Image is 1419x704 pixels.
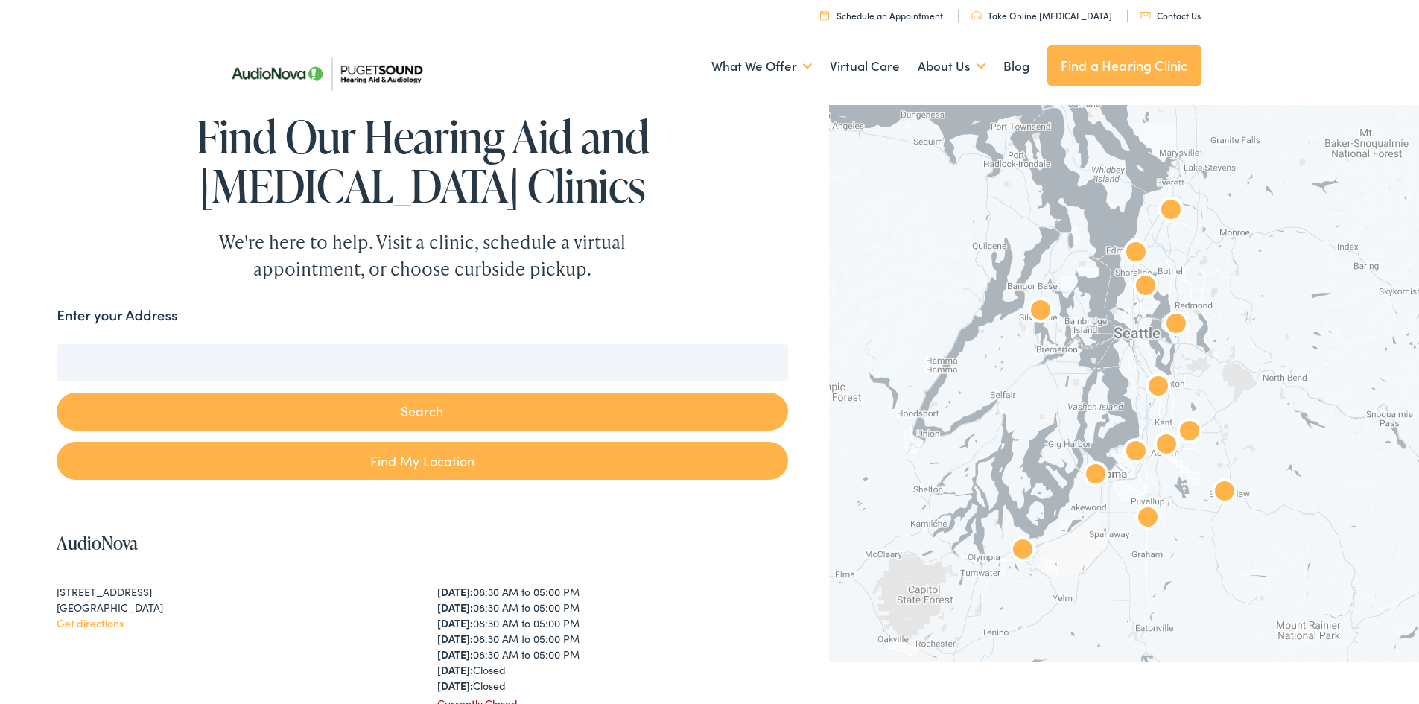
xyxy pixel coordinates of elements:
img: utility icon [820,10,829,20]
input: Enter your address or zip code [57,344,787,381]
a: Virtual Care [830,39,900,94]
h1: Find Our Hearing Aid and [MEDICAL_DATA] Clinics [57,112,787,210]
div: AudioNova [1152,302,1200,349]
a: Contact Us [1140,9,1201,22]
div: AudioNova [1201,469,1248,517]
a: About Us [918,39,985,94]
strong: [DATE]: [437,631,473,646]
div: AudioNova [1124,495,1172,543]
a: Find My Location [57,442,787,480]
a: Get directions [57,615,124,630]
img: utility icon [971,11,982,20]
div: AudioNova [1143,422,1190,470]
a: Schedule an Appointment [820,9,943,22]
div: [STREET_ADDRESS] [57,584,407,600]
img: utility icon [1140,12,1151,19]
div: AudioNova [1166,409,1213,457]
div: We're here to help. Visit a clinic, schedule a virtual appointment, or choose curbside pickup. [184,229,661,282]
div: AudioNova [1112,429,1160,477]
a: Blog [1003,39,1029,94]
div: AudioNova [1134,364,1182,412]
strong: [DATE]: [437,600,473,615]
div: AudioNova [1112,230,1160,278]
div: AudioNova [1072,452,1120,500]
strong: [DATE]: [437,678,473,693]
div: [GEOGRAPHIC_DATA] [57,600,407,615]
a: Take Online [MEDICAL_DATA] [971,9,1112,22]
a: AudioNova [57,530,138,555]
button: Search [57,393,787,431]
div: Puget Sound Hearing Aid &#038; Audiology by AudioNova [1147,188,1195,235]
div: 08:30 AM to 05:00 PM 08:30 AM to 05:00 PM 08:30 AM to 05:00 PM 08:30 AM to 05:00 PM 08:30 AM to 0... [437,584,788,694]
label: Enter your Address [57,305,177,326]
strong: [DATE]: [437,615,473,630]
div: AudioNova [1122,264,1169,311]
strong: [DATE]: [437,584,473,599]
a: Find a Hearing Clinic [1047,45,1201,86]
div: AudioNova [1017,288,1064,336]
div: AudioNova [999,527,1047,575]
strong: [DATE]: [437,662,473,677]
a: What We Offer [711,39,812,94]
strong: [DATE]: [437,647,473,662]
